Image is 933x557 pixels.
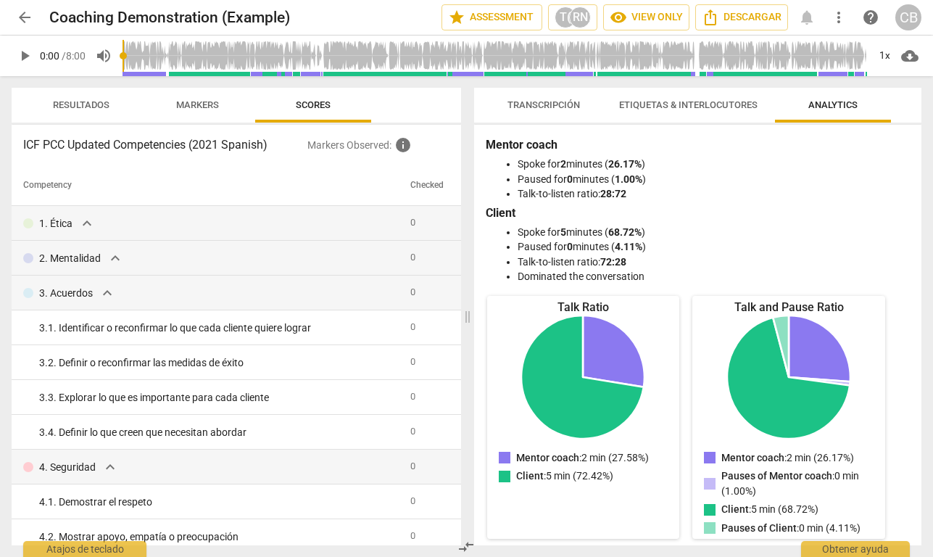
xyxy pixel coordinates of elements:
[410,495,415,506] span: 0
[12,43,38,69] button: Reproducir
[518,186,908,202] li: Talk-to-listen ratio:
[830,9,847,26] span: more_vert
[12,165,405,206] th: Competency
[486,138,557,152] b: Mentor coach
[567,241,573,252] b: 0
[516,450,649,466] p: : 2 min (27.58%)
[441,4,542,30] button: Assessment
[39,460,96,475] p: 4. Seguridad
[608,226,642,238] b: 68.72%
[862,9,879,26] span: help
[901,47,919,65] span: cloud_download
[615,241,642,252] b: 4.11%
[721,470,832,482] span: Pauses of Mentor coach
[808,99,858,110] span: Analytics
[394,136,412,154] span: Inquire the support about custom evaluation criteria
[610,9,683,26] span: View only
[16,47,33,65] span: play_arrow
[615,173,642,185] b: 1.00%
[695,4,788,30] button: Descargar
[569,7,591,28] div: RN
[410,217,415,228] span: 0
[721,469,868,498] p: : 0 min (1.00%)
[600,188,626,199] b: 28:72
[39,390,399,405] div: 3. 3. Explorar lo que es importante para cada cliente
[410,391,415,402] span: 0
[101,458,119,476] span: expand_more
[516,452,579,463] span: Mentor coach
[518,269,908,284] li: Dominated the conversation
[518,239,908,255] li: Paused for minutes ( )
[39,529,399,545] div: 4. 2. Mostrar apoyo, empatía o preocupación
[600,256,626,268] b: 72:28
[448,9,465,26] span: star
[410,426,415,437] span: 0
[39,251,101,266] p: 2. Mentalidad
[410,286,415,297] span: 0
[560,158,566,170] b: 2
[518,225,908,240] li: Spoke for minutes ( )
[53,99,109,110] span: Resultados
[410,461,415,471] span: 0
[107,249,124,267] span: expand_more
[40,50,59,62] span: 0:00
[410,252,415,263] span: 0
[405,165,449,206] th: Checked
[457,538,475,556] span: compare_arrows
[39,321,399,336] div: 3. 1. Identificar o reconfirmar lo que cada cliente quiere lograr
[895,4,921,30] button: CB
[23,541,146,557] div: Atajos de teclado
[410,321,415,332] span: 0
[858,4,884,30] a: Obtener ayuda
[78,215,96,232] span: expand_more
[518,172,908,187] li: Paused for minutes ( )
[39,355,399,371] div: 3. 2. Definir o reconfirmar las medidas de éxito
[721,452,784,463] span: Mentor coach
[721,450,854,466] p: : 2 min (26.17%)
[95,47,112,65] span: volume_up
[692,299,885,315] div: Talk and Pause Ratio
[448,9,536,26] span: Assessment
[608,158,642,170] b: 26.17%
[610,9,627,26] span: visibility
[702,9,781,26] span: Descargar
[518,157,908,172] li: Spoke for minutes ( )
[721,521,861,536] p: : 0 min (4.11%)
[49,9,290,27] h2: Coaching Demonstration (Example)
[307,136,449,154] p: Markers Observed :
[801,541,910,557] div: Obtener ayuda
[39,286,93,301] p: 3. Acuerdos
[16,9,33,26] span: arrow_back
[176,99,219,110] span: Markers
[486,206,515,220] b: Client
[518,255,908,270] li: Talk-to-listen ratio:
[39,425,399,440] div: 3. 4. Definir lo que creen que necesitan abordar
[567,173,573,185] b: 0
[410,356,415,367] span: 0
[871,44,898,67] div: 1x
[91,43,117,69] button: Volume
[560,226,566,238] b: 5
[507,99,580,110] span: Transcripción
[62,50,86,62] span: / 8:00
[548,4,597,30] button: T(RN
[721,522,797,534] span: Pauses of Client
[410,530,415,541] span: 0
[516,469,613,484] p: : 5 min (72.42%)
[721,502,818,517] p: : 5 min (68.72%)
[23,136,307,154] h3: ICF PCC Updated Competencies (2021 Spanish)
[603,4,689,30] button: View only
[619,99,758,110] span: Etiquetas & Interlocutores
[99,284,116,302] span: expand_more
[39,216,72,231] p: 1. Ética
[39,495,399,510] div: 4. 1. Demostrar el respeto
[555,7,576,28] div: T(
[296,99,331,110] span: Scores
[721,503,749,515] span: Client
[487,299,680,315] div: Talk Ratio
[516,470,544,482] span: Client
